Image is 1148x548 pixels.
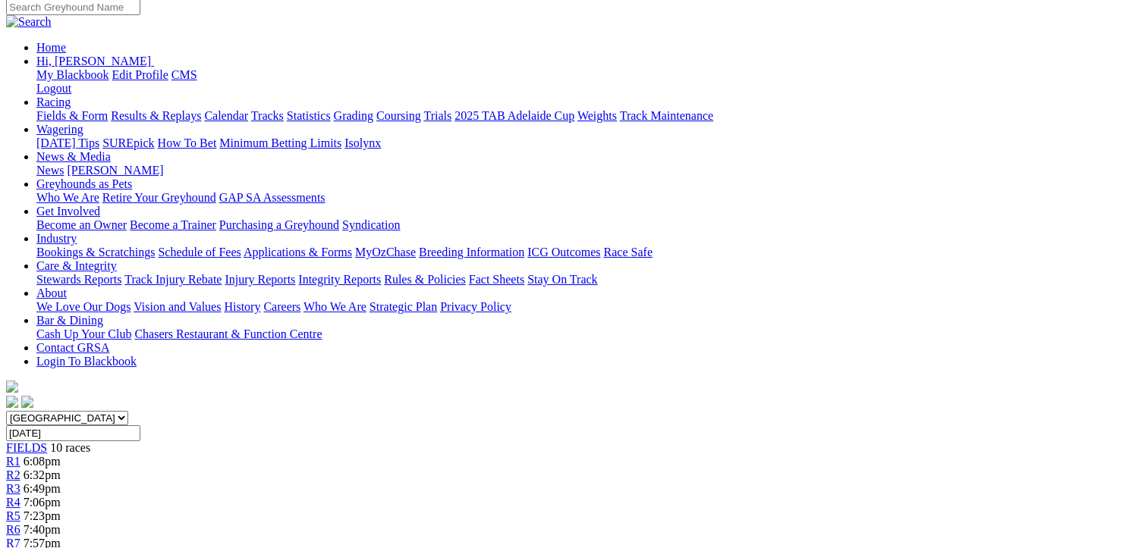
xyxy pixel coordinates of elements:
a: Stay On Track [527,273,597,286]
a: ICG Outcomes [527,246,600,258]
a: Strategic Plan [370,300,437,313]
a: Vision and Values [134,300,221,313]
a: Applications & Forms [244,246,352,258]
a: 2025 TAB Adelaide Cup [454,109,574,122]
a: Calendar [204,109,248,122]
a: Become an Owner [36,218,127,231]
a: My Blackbook [36,68,109,81]
a: Results & Replays [111,109,201,122]
a: MyOzChase [355,246,416,258]
span: 6:49pm [24,482,61,495]
a: Fact Sheets [469,273,524,286]
a: R4 [6,496,20,509]
img: twitter.svg [21,396,33,408]
a: We Love Our Dogs [36,300,131,313]
div: Industry [36,246,1142,259]
a: Greyhounds as Pets [36,177,132,190]
a: Contact GRSA [36,341,109,354]
div: Care & Integrity [36,273,1142,287]
a: Industry [36,232,77,245]
div: Bar & Dining [36,327,1142,341]
a: Privacy Policy [440,300,511,313]
a: Race Safe [603,246,652,258]
a: History [224,300,260,313]
div: Wagering [36,136,1142,150]
div: News & Media [36,164,1142,177]
div: Get Involved [36,218,1142,232]
a: Breeding Information [419,246,524,258]
a: Minimum Betting Limits [219,136,341,149]
a: Injury Reports [225,273,295,286]
a: Schedule of Fees [158,246,241,258]
a: R1 [6,455,20,468]
span: 6:32pm [24,468,61,481]
a: Syndication [342,218,400,231]
a: Login To Blackbook [36,355,137,368]
a: Statistics [287,109,331,122]
img: Search [6,15,52,29]
a: Rules & Policies [384,273,466,286]
span: 7:40pm [24,523,61,536]
a: Bar & Dining [36,314,103,327]
a: R6 [6,523,20,536]
a: News [36,164,64,177]
div: Hi, [PERSON_NAME] [36,68,1142,96]
a: SUREpick [102,136,154,149]
a: Chasers Restaurant & Function Centre [134,327,322,340]
span: 6:08pm [24,455,61,468]
span: 10 races [50,441,90,454]
span: Hi, [PERSON_NAME] [36,55,151,67]
a: Isolynx [344,136,381,149]
div: About [36,300,1142,314]
input: Select date [6,425,140,441]
a: Who We Are [36,191,99,204]
a: Care & Integrity [36,259,117,272]
a: R2 [6,468,20,481]
a: Track Maintenance [620,109,713,122]
a: Get Involved [36,205,100,218]
div: Greyhounds as Pets [36,191,1142,205]
span: 7:23pm [24,509,61,522]
a: Purchasing a Greyhound [219,218,339,231]
a: FIELDS [6,441,47,454]
a: Integrity Reports [298,273,381,286]
a: R5 [6,509,20,522]
a: R3 [6,482,20,495]
a: Bookings & Scratchings [36,246,155,258]
a: Home [36,41,66,54]
a: Retire Your Greyhound [102,191,216,204]
a: CMS [171,68,197,81]
a: Cash Up Your Club [36,327,131,340]
a: Edit Profile [112,68,168,81]
a: Fields & Form [36,109,108,122]
a: About [36,287,67,299]
a: Track Injury Rebate [124,273,222,286]
a: GAP SA Assessments [219,191,326,204]
a: Who We Are [304,300,366,313]
a: News & Media [36,150,111,163]
a: How To Bet [158,136,217,149]
a: [DATE] Tips [36,136,99,149]
a: Hi, [PERSON_NAME] [36,55,154,67]
span: 7:06pm [24,496,61,509]
a: Wagering [36,123,83,136]
a: Trials [423,109,451,122]
div: Racing [36,109,1142,123]
a: Stewards Reports [36,273,121,286]
img: logo-grsa-white.png [6,380,18,393]
a: Coursing [376,109,421,122]
a: Careers [263,300,300,313]
a: Logout [36,82,71,95]
a: Grading [334,109,373,122]
img: facebook.svg [6,396,18,408]
a: Weights [577,109,617,122]
a: Tracks [251,109,284,122]
a: Become a Trainer [130,218,216,231]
